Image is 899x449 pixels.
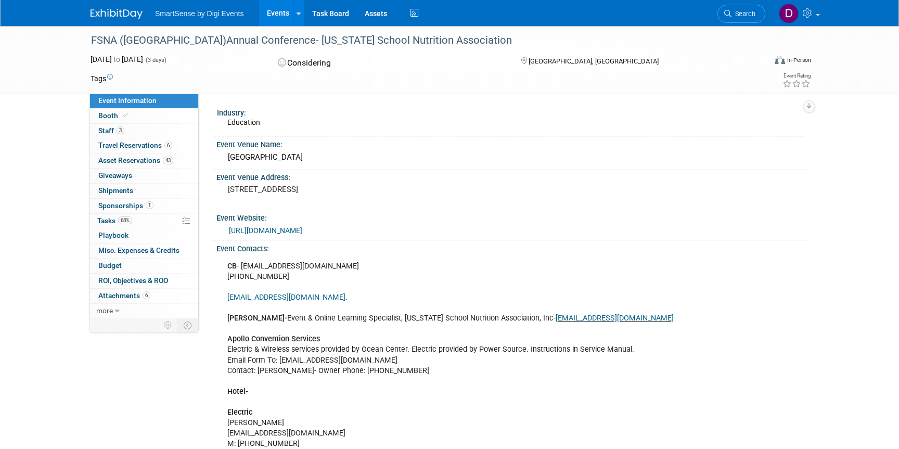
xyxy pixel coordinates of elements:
td: Tags [91,73,113,84]
div: Event Rating [782,73,811,79]
a: Asset Reservations43 [90,153,198,168]
span: Misc. Expenses & Credits [98,246,179,254]
a: Search [717,5,765,23]
div: In-Person [787,56,811,64]
img: ExhibitDay [91,9,143,19]
a: more [90,304,198,318]
span: (3 days) [145,57,166,63]
span: 1 [146,201,153,209]
span: Attachments [98,291,150,300]
b: Electric [227,408,252,417]
span: Event Information [98,96,157,105]
a: [EMAIL_ADDRESS][DOMAIN_NAME] [227,293,345,302]
a: Playbook [90,228,198,243]
span: 43 [163,157,173,164]
span: 6 [164,142,172,149]
span: to [112,55,122,63]
a: Sponsorships1 [90,199,198,213]
span: Travel Reservations [98,141,172,149]
div: Event Website: [216,210,808,223]
div: Event Contacts: [216,241,808,254]
span: ROI, Objectives & ROO [98,276,168,285]
div: [GEOGRAPHIC_DATA] [224,149,801,165]
b: [PERSON_NAME]- [227,314,287,323]
span: Asset Reservations [98,156,173,164]
a: ROI, Objectives & ROO [90,274,198,288]
span: more [96,306,113,315]
span: Playbook [98,231,129,239]
span: 3 [117,126,124,134]
b: CB [227,262,237,271]
a: [EMAIL_ADDRESS][DOMAIN_NAME] [556,314,674,323]
div: Event Venue Name: [216,137,808,150]
span: Shipments [98,186,133,195]
img: Dan Tiernan [779,4,799,23]
div: Considering [275,54,505,72]
a: Event Information [90,94,198,108]
img: Format-Inperson.png [775,56,785,64]
i: Booth reservation complete [123,112,128,118]
span: 6 [143,291,150,299]
span: Search [731,10,755,18]
span: SmartSense by Digi Events [155,9,243,18]
b: Hotel- [227,387,248,396]
span: [DATE] [DATE] [91,55,143,63]
span: Education [227,118,260,126]
span: [GEOGRAPHIC_DATA], [GEOGRAPHIC_DATA] [529,57,659,65]
a: Travel Reservations6 [90,138,198,153]
span: Giveaways [98,171,132,179]
a: Booth [90,109,198,123]
span: Budget [98,261,122,270]
a: Shipments [90,184,198,198]
span: Staff [98,126,124,135]
a: Giveaways [90,169,198,183]
span: 68% [118,216,132,224]
div: FSNA ([GEOGRAPHIC_DATA])Annual Conference- [US_STATE] School Nutrition Association [87,31,750,50]
a: Staff3 [90,124,198,138]
td: Personalize Event Tab Strip [159,318,177,332]
span: Tasks [97,216,132,225]
div: Industry: [217,105,804,118]
a: Attachments6 [90,289,198,303]
pre: [STREET_ADDRESS] [228,185,452,194]
a: [URL][DOMAIN_NAME] [229,226,302,235]
td: Toggle Event Tabs [177,318,199,332]
span: Sponsorships [98,201,153,210]
div: Event Venue Address: [216,170,808,183]
a: Misc. Expenses & Credits [90,243,198,258]
div: Event Format [704,54,811,70]
span: Booth [98,111,130,120]
b: Apollo Convention Services [227,335,320,343]
a: Budget [90,259,198,273]
a: Tasks68% [90,214,198,228]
